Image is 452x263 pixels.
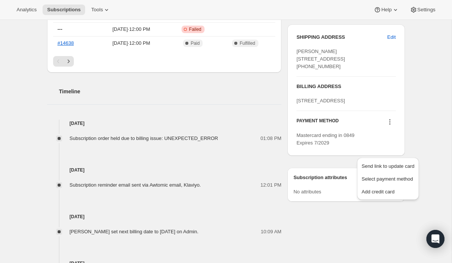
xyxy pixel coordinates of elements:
[47,166,282,174] h4: [DATE]
[362,189,394,195] span: Add credit card
[296,83,395,90] h3: BILLING ADDRESS
[189,26,202,32] span: Failed
[47,7,81,13] span: Subscriptions
[359,185,417,198] button: Add credit card
[296,98,345,103] span: [STREET_ADDRESS]
[293,174,381,184] h3: Subscription attributes
[17,7,37,13] span: Analytics
[296,33,387,41] h3: SHIPPING ADDRESS
[63,56,74,67] button: Next
[43,5,85,15] button: Subscriptions
[96,40,166,47] span: [DATE] · 12:00 PM
[12,5,41,15] button: Analytics
[405,5,440,15] button: Settings
[58,26,63,32] span: ---
[70,182,201,188] span: Subscription reminder email sent via Awtomic email, Klaviyo.
[70,135,218,141] span: Subscription order held due to billing issue: UNEXPECTED_ERROR
[387,33,395,41] span: Edit
[293,189,321,195] span: No attributes
[58,40,74,46] a: #14638
[47,120,282,127] h4: [DATE]
[296,118,339,128] h3: PAYMENT METHOD
[240,40,255,46] span: Fulfilled
[96,26,166,33] span: [DATE] · 12:00 PM
[359,160,417,172] button: Send link to update card
[53,56,276,67] nav: Pagination
[381,7,391,13] span: Help
[261,228,281,236] span: 10:09 AM
[91,7,103,13] span: Tools
[70,229,199,234] span: [PERSON_NAME] set next billing date to [DATE] on Admin.
[59,88,282,95] h2: Timeline
[362,163,414,169] span: Send link to update card
[261,135,282,142] span: 01:08 PM
[87,5,115,15] button: Tools
[296,49,345,69] span: [PERSON_NAME] [STREET_ADDRESS] [PHONE_NUMBER]
[417,7,435,13] span: Settings
[359,173,417,185] button: Select payment method
[369,5,403,15] button: Help
[383,31,400,43] button: Edit
[362,176,413,182] span: Select payment method
[191,40,200,46] span: Paid
[296,132,354,146] span: Mastercard ending in 0849 Expires 7/2029
[47,213,282,220] h4: [DATE]
[426,230,444,248] div: Open Intercom Messenger
[261,181,282,189] span: 12:01 PM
